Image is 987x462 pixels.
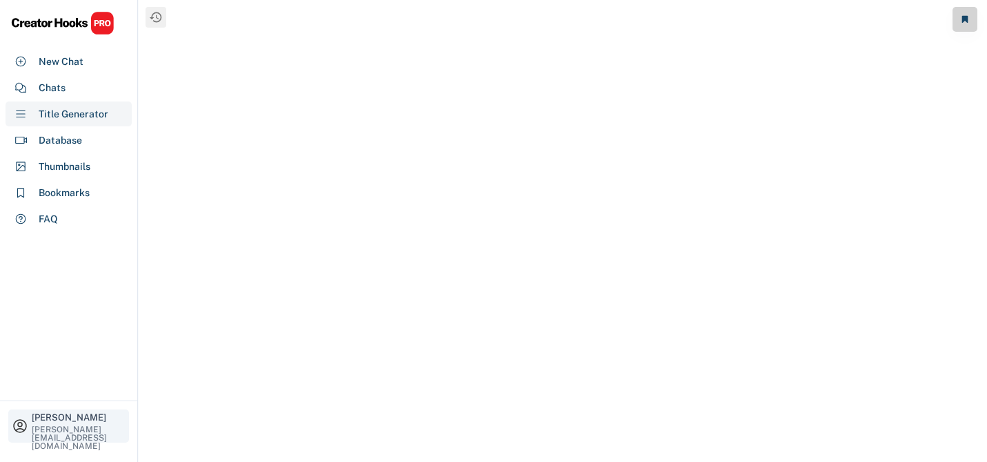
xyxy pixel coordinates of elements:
div: Chats [39,81,66,95]
div: Thumbnails [39,160,90,174]
div: [PERSON_NAME] [32,413,126,422]
div: New Chat [39,55,83,69]
img: CHPRO%20Logo.svg [11,11,114,35]
div: FAQ [39,212,58,227]
div: Title Generator [39,107,108,122]
div: Database [39,133,82,148]
div: Bookmarks [39,186,90,200]
div: [PERSON_NAME][EMAIL_ADDRESS][DOMAIN_NAME] [32,425,126,450]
